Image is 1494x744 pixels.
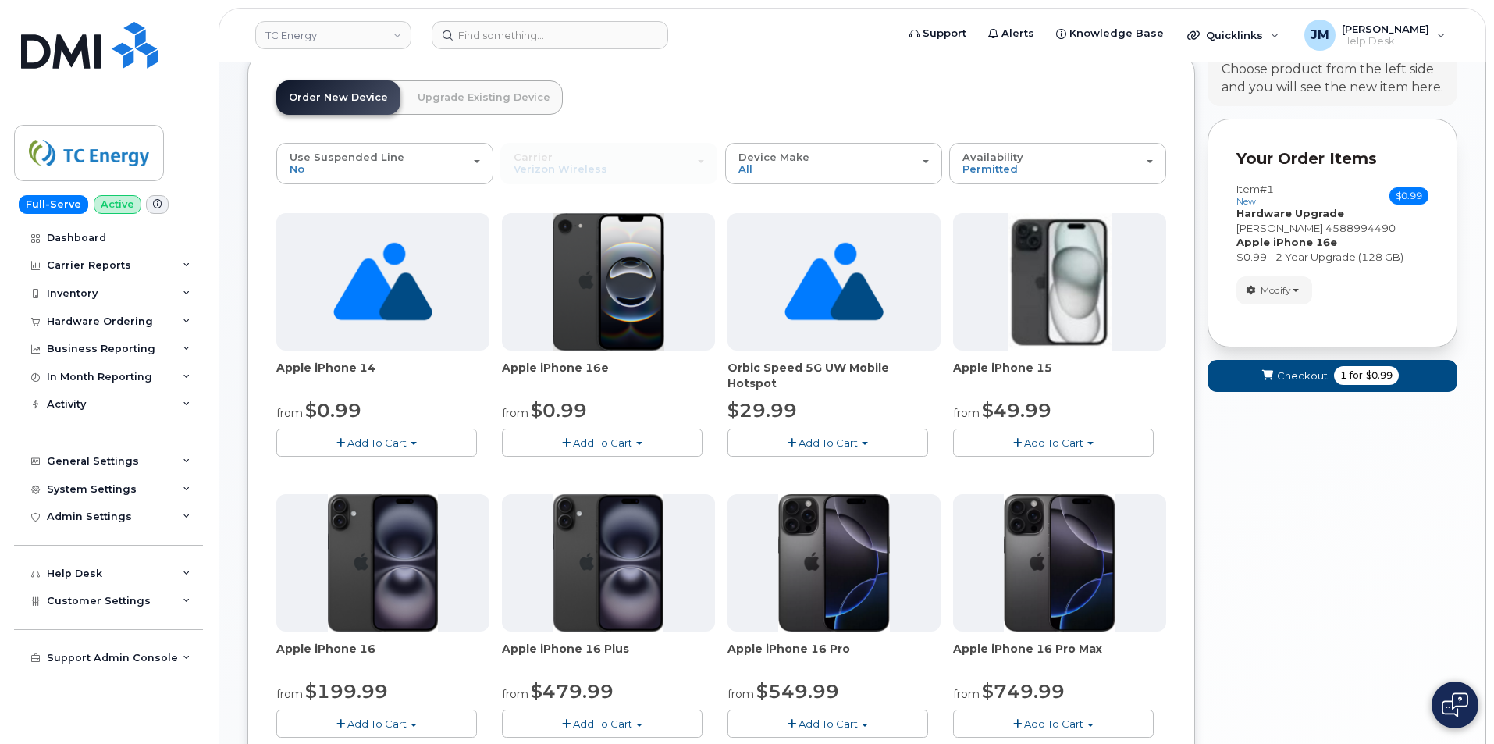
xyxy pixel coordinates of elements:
[276,406,303,420] small: from
[738,162,752,175] span: All
[756,680,839,703] span: $549.99
[1069,26,1164,41] span: Knowledge Base
[1366,368,1393,383] span: $0.99
[347,436,407,449] span: Add To Cart
[333,213,432,351] img: no_image_found-2caef05468ed5679b831cfe6fc140e25e0c280774317ffc20a367ab7fd17291e.png
[1045,18,1175,49] a: Knowledge Base
[953,429,1154,456] button: Add To Cart
[1236,207,1344,219] strong: Hardware Upgrade
[1236,148,1428,170] p: Your Order Items
[305,680,388,703] span: $199.99
[276,641,489,672] div: Apple iPhone 16
[953,641,1166,672] div: Apple iPhone 16 Pro Max
[276,710,477,737] button: Add To Cart
[778,494,889,632] img: iphone_16_pro.png
[276,429,477,456] button: Add To Cart
[1004,494,1115,632] img: iphone_16_pro.png
[898,18,977,49] a: Support
[328,494,438,632] img: iphone_16_plus.png
[982,680,1065,703] span: $749.99
[1236,183,1274,206] h3: Item
[573,436,632,449] span: Add To Cart
[276,143,493,183] button: Use Suspended Line No
[784,213,884,351] img: no_image_found-2caef05468ed5679b831cfe6fc140e25e0c280774317ffc20a367ab7fd17291e.png
[1024,436,1083,449] span: Add To Cart
[977,18,1045,49] a: Alerts
[1293,20,1457,51] div: Jonas Mutoke
[276,360,489,391] div: Apple iPhone 14
[502,687,528,701] small: from
[1236,276,1312,304] button: Modify
[1206,29,1263,41] span: Quicklinks
[727,687,754,701] small: from
[553,213,665,351] img: iphone16e.png
[982,399,1051,422] span: $49.99
[1346,368,1366,383] span: for
[276,80,400,115] a: Order New Device
[531,399,587,422] span: $0.99
[962,151,1023,163] span: Availability
[1442,692,1468,717] img: Open chat
[727,641,941,672] div: Apple iPhone 16 Pro
[347,717,407,730] span: Add To Cart
[1342,23,1429,35] span: [PERSON_NAME]
[290,151,404,163] span: Use Suspended Line
[255,21,411,49] a: TC Energy
[962,162,1018,175] span: Permitted
[1325,222,1396,234] span: 4588994490
[799,436,858,449] span: Add To Cart
[1311,26,1329,44] span: JM
[727,360,941,391] div: Orbic Speed 5G UW Mobile Hotspot
[953,687,980,701] small: from
[953,406,980,420] small: from
[1261,283,1291,297] span: Modify
[1024,717,1083,730] span: Add To Cart
[1260,183,1274,195] span: #1
[305,399,361,422] span: $0.99
[1236,250,1428,265] div: $0.99 - 2 Year Upgrade (128 GB)
[1389,187,1428,205] span: $0.99
[949,143,1166,183] button: Availability Permitted
[502,641,715,672] div: Apple iPhone 16 Plus
[502,710,703,737] button: Add To Cart
[1340,368,1346,383] span: 1
[1277,368,1328,383] span: Checkout
[738,151,809,163] span: Device Make
[953,710,1154,737] button: Add To Cart
[727,710,928,737] button: Add To Cart
[1008,213,1112,351] img: iphone15.jpg
[1236,222,1323,234] span: [PERSON_NAME]
[432,21,668,49] input: Find something...
[1236,236,1337,248] strong: Apple iPhone 16e
[531,680,614,703] span: $479.99
[553,494,663,632] img: iphone_16_plus.png
[727,429,928,456] button: Add To Cart
[1001,26,1034,41] span: Alerts
[502,429,703,456] button: Add To Cart
[725,143,942,183] button: Device Make All
[1236,196,1256,207] small: new
[573,717,632,730] span: Add To Cart
[953,360,1166,391] div: Apple iPhone 15
[502,360,715,391] div: Apple iPhone 16e
[799,717,858,730] span: Add To Cart
[1342,35,1429,48] span: Help Desk
[727,399,797,422] span: $29.99
[290,162,304,175] span: No
[1222,61,1443,97] div: Choose product from the left side and you will see the new item here.
[923,26,966,41] span: Support
[1176,20,1290,51] div: Quicklinks
[276,687,303,701] small: from
[405,80,563,115] a: Upgrade Existing Device
[502,406,528,420] small: from
[1208,360,1457,392] button: Checkout 1 for $0.99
